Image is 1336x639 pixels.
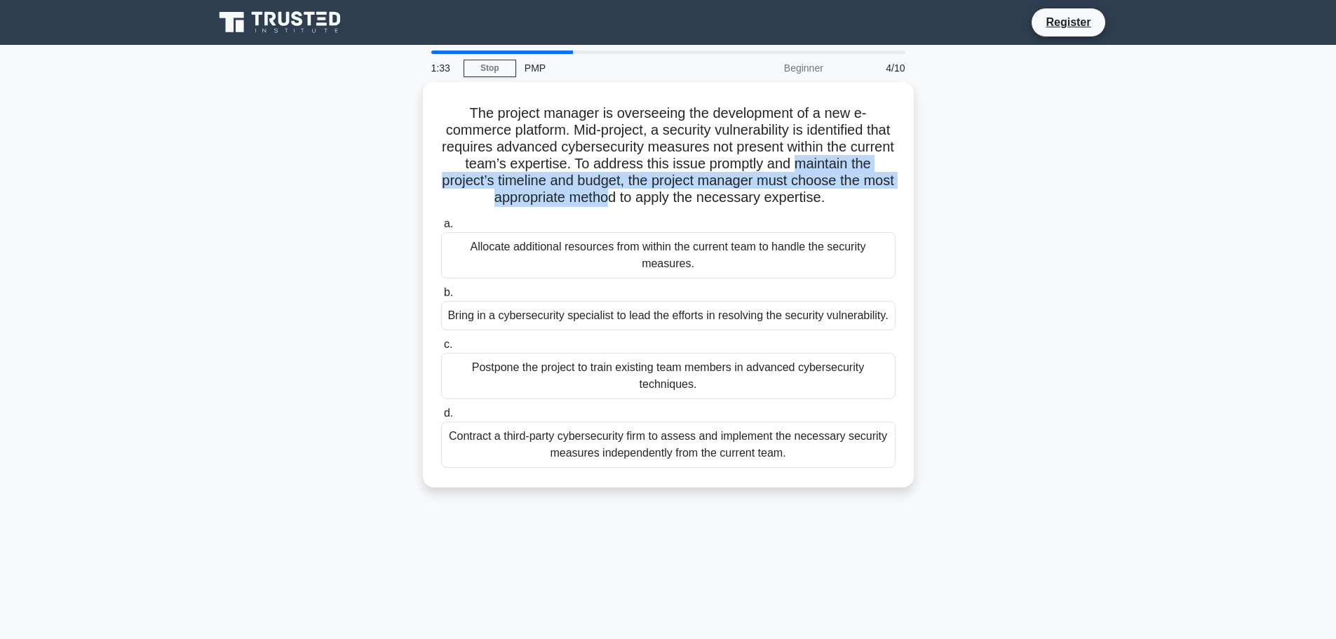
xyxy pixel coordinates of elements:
div: 1:33 [423,54,464,82]
a: Register [1037,13,1099,31]
div: Beginner [709,54,832,82]
span: a. [444,217,453,229]
div: 4/10 [832,54,914,82]
h5: The project manager is overseeing the development of a new e-commerce platform. Mid-project, a se... [440,105,897,207]
span: c. [444,338,452,350]
div: PMP [516,54,709,82]
span: d. [444,407,453,419]
div: Allocate additional resources from within the current team to handle the security measures. [441,232,896,278]
div: Bring in a cybersecurity specialist to lead the efforts in resolving the security vulnerability. [441,301,896,330]
a: Stop [464,60,516,77]
span: b. [444,286,453,298]
div: Contract a third-party cybersecurity firm to assess and implement the necessary security measures... [441,422,896,468]
div: Postpone the project to train existing team members in advanced cybersecurity techniques. [441,353,896,399]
